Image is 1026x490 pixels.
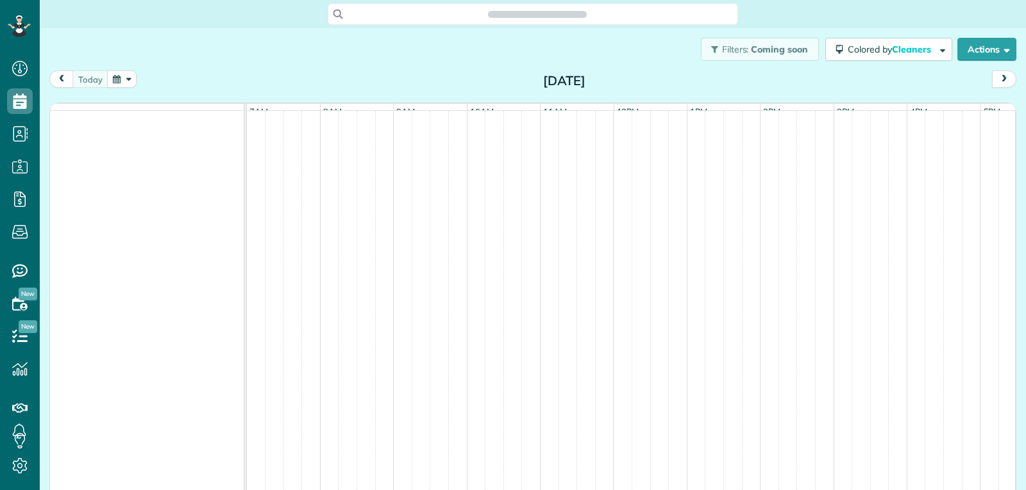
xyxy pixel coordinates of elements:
span: Colored by [848,44,936,55]
span: Coming soon [751,44,809,55]
span: 10am [467,106,496,117]
span: 2pm [761,106,783,117]
span: 5pm [981,106,1004,117]
button: Actions [957,38,1016,61]
span: 1pm [687,106,710,117]
span: New [19,288,37,300]
button: Colored byCleaners [825,38,952,61]
span: Search ZenMaid… [501,8,573,20]
button: today [72,70,108,88]
span: 12pm [614,106,642,117]
span: 11am [541,106,569,117]
span: 4pm [907,106,930,117]
button: prev [49,70,74,88]
h2: [DATE] [484,74,644,88]
span: Cleaners [892,44,933,55]
span: 7am [247,106,271,117]
span: New [19,320,37,333]
span: 9am [394,106,417,117]
span: 8am [321,106,344,117]
span: Filters: [722,44,749,55]
span: 3pm [834,106,857,117]
button: next [992,70,1016,88]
